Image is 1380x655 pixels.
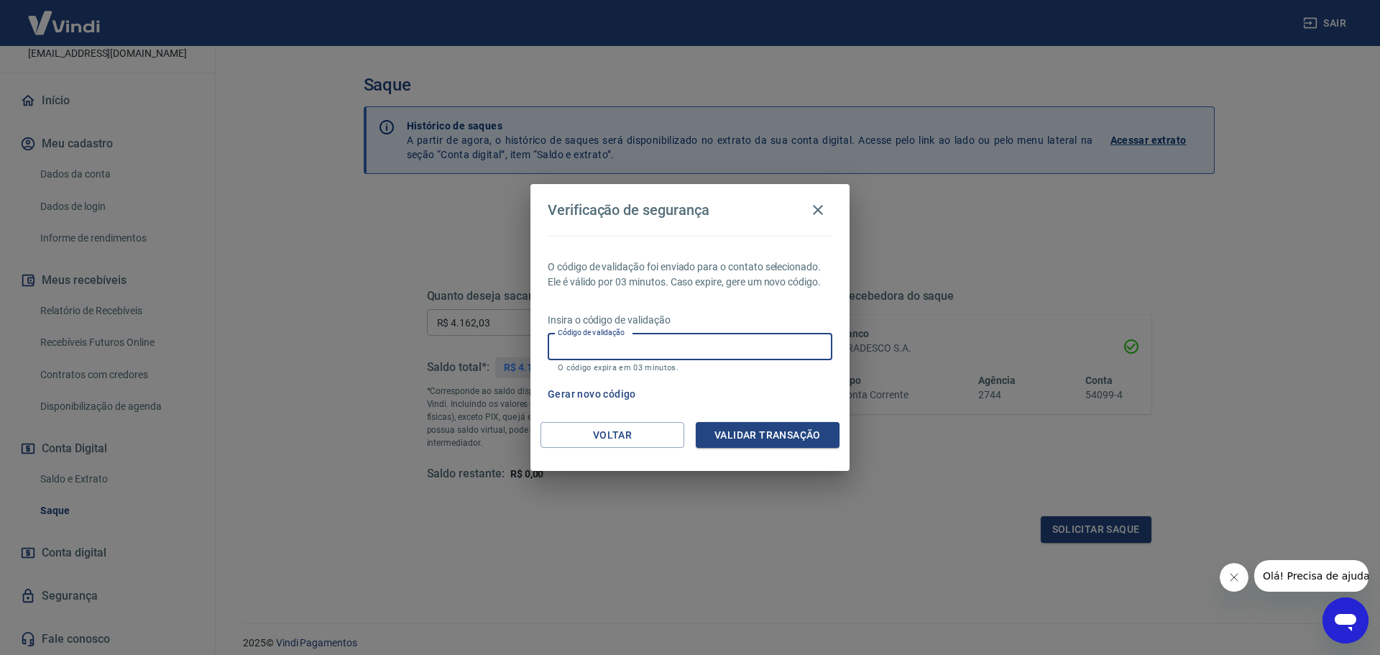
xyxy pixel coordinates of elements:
[558,327,625,338] label: Código de validação
[548,260,832,290] p: O código de validação foi enviado para o contato selecionado. Ele é válido por 03 minutos. Caso e...
[9,10,121,22] span: Olá! Precisa de ajuda?
[1322,597,1368,643] iframe: Botão para abrir a janela de mensagens
[1220,563,1248,592] iframe: Fechar mensagem
[548,313,832,328] p: Insira o código de validação
[540,422,684,449] button: Voltar
[696,422,839,449] button: Validar transação
[542,381,642,408] button: Gerar novo código
[1254,560,1368,592] iframe: Mensagem da empresa
[548,201,709,219] h4: Verificação de segurança
[558,363,822,372] p: O código expira em 03 minutos.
